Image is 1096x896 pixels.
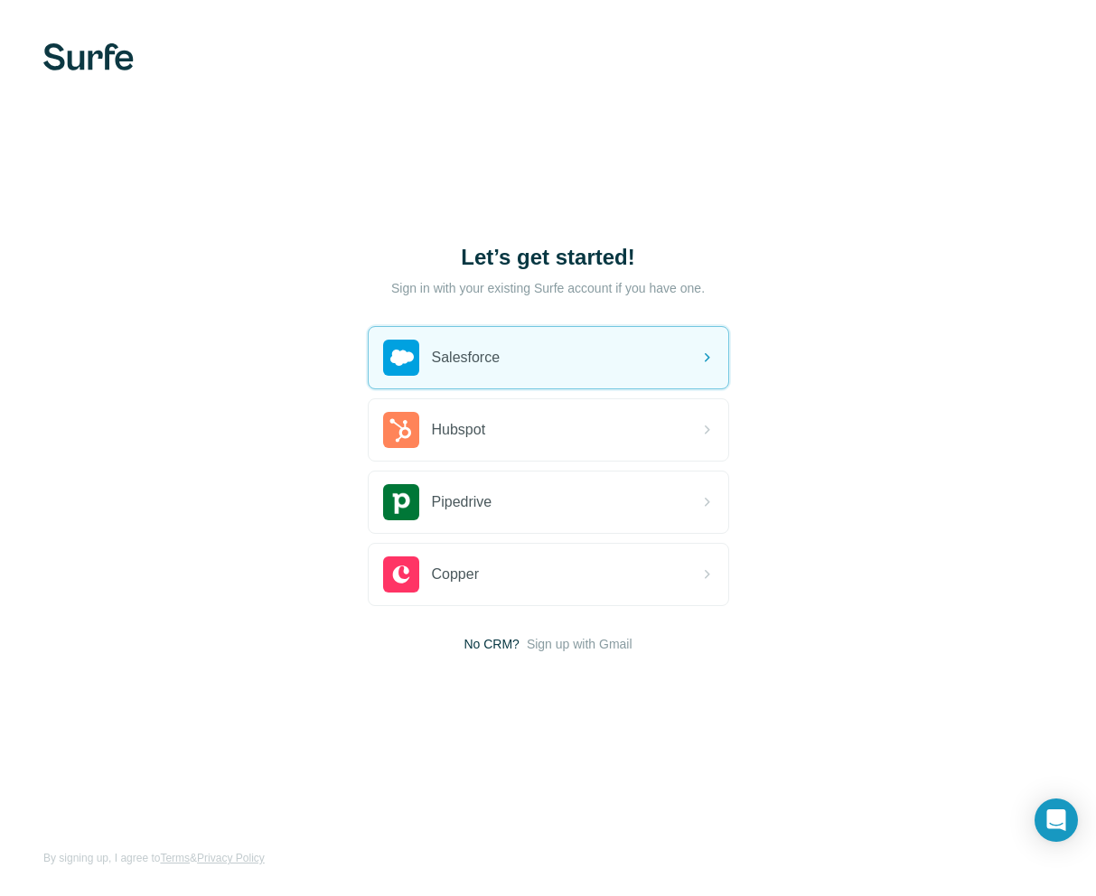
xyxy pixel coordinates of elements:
[383,484,419,520] img: pipedrive's logo
[368,243,729,272] h1: Let’s get started!
[383,556,419,593] img: copper's logo
[432,347,501,369] span: Salesforce
[383,340,419,376] img: salesforce's logo
[160,852,190,864] a: Terms
[43,43,134,70] img: Surfe's logo
[391,279,705,297] p: Sign in with your existing Surfe account if you have one.
[527,635,632,653] button: Sign up with Gmail
[432,564,479,585] span: Copper
[197,852,265,864] a: Privacy Policy
[432,491,492,513] span: Pipedrive
[464,635,519,653] span: No CRM?
[1035,798,1078,842] div: Open Intercom Messenger
[432,419,486,441] span: Hubspot
[43,850,265,866] span: By signing up, I agree to &
[383,412,419,448] img: hubspot's logo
